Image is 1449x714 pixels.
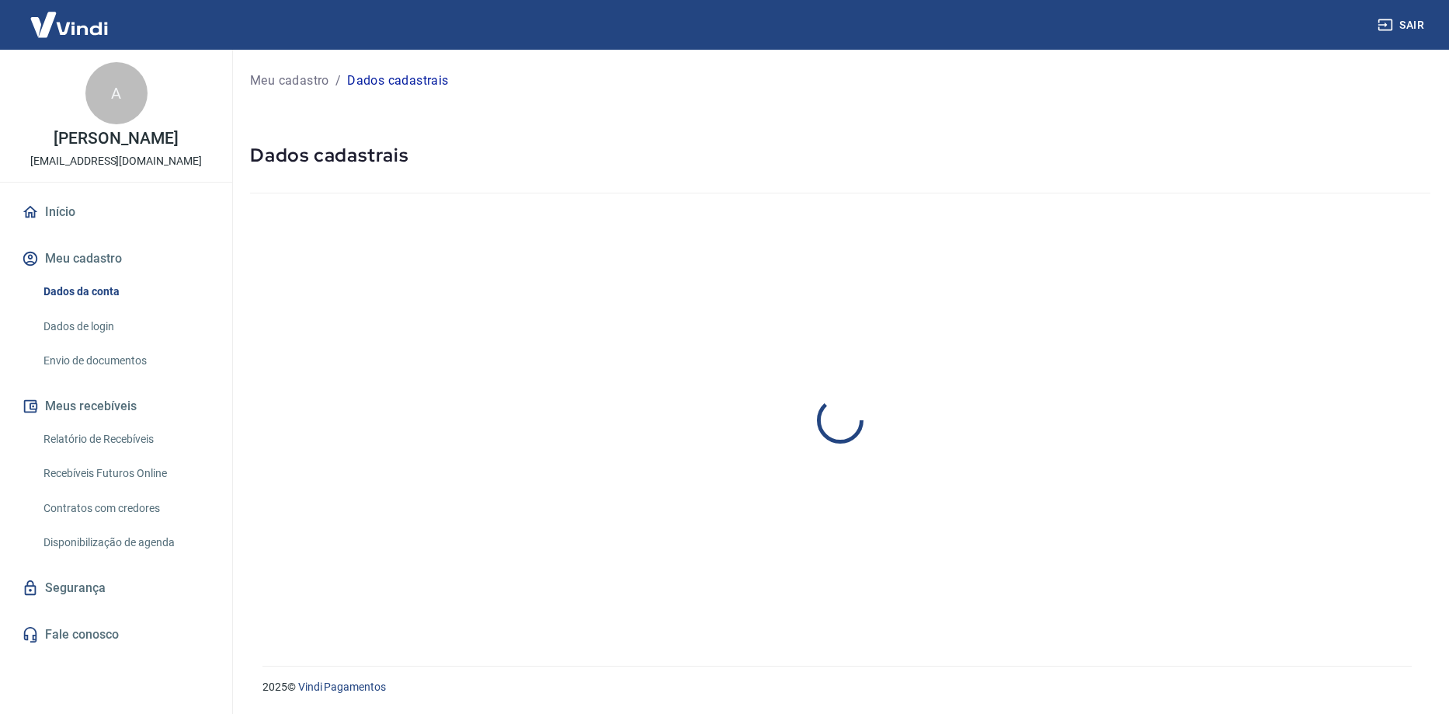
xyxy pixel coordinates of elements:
div: A [85,62,148,124]
a: Início [19,195,214,229]
button: Meus recebíveis [19,389,214,423]
p: [EMAIL_ADDRESS][DOMAIN_NAME] [30,153,202,169]
a: Relatório de Recebíveis [37,423,214,455]
p: Dados cadastrais [347,71,448,90]
p: / [335,71,341,90]
a: Segurança [19,571,214,605]
button: Meu cadastro [19,242,214,276]
a: Meu cadastro [250,71,329,90]
a: Dados da conta [37,276,214,308]
button: Sair [1374,11,1430,40]
img: Vindi [19,1,120,48]
a: Recebíveis Futuros Online [37,458,214,489]
a: Fale conosco [19,618,214,652]
a: Disponibilização de agenda [37,527,214,559]
a: Contratos com credores [37,493,214,524]
h5: Dados cadastrais [250,143,1430,168]
a: Envio de documentos [37,345,214,377]
a: Dados de login [37,311,214,343]
a: Vindi Pagamentos [298,681,386,693]
p: 2025 © [262,679,1412,695]
p: [PERSON_NAME] [54,131,178,147]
